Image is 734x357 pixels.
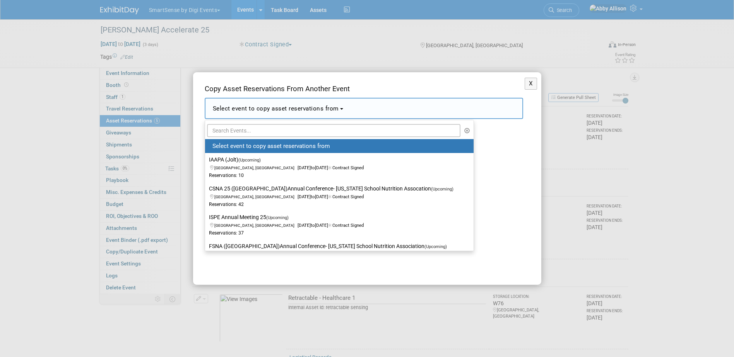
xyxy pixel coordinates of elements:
[431,187,453,192] span: (Upcoming)
[209,184,466,209] label: CSNA 25 ([GEOGRAPHIC_DATA])Annual Conference- [US_STATE] School Nutrition Assocation
[311,223,315,228] span: to
[207,124,461,137] input: Search Events...
[525,78,537,90] button: X
[209,201,458,208] div: Reservations: 42
[209,155,466,180] label: IAAPA (Jolt)
[212,143,330,150] span: Select event to copy asset reservations from
[266,215,289,220] span: (Upcoming)
[209,212,466,238] label: ISPE Annual Meeting 25
[205,84,523,98] div: Copy Asset Reservations From Another Event
[311,194,315,199] span: to
[213,105,339,112] span: Select event to copy asset reservations from
[209,186,458,199] span: [DATE] [DATE] Contract Signed
[311,165,315,170] span: to
[424,244,447,249] span: (Upcoming)
[214,223,298,228] span: [GEOGRAPHIC_DATA], [GEOGRAPHIC_DATA]
[209,241,466,267] label: FSNA ([GEOGRAPHIC_DATA])Annual Conference- [US_STATE] School Nutrition Association
[209,172,458,179] div: Reservations: 10
[205,98,523,119] button: Select event to copy asset reservations from
[238,158,261,163] span: (Upcoming)
[209,230,458,236] div: Reservations: 37
[214,194,298,199] span: [GEOGRAPHIC_DATA], [GEOGRAPHIC_DATA]
[214,165,298,170] span: [GEOGRAPHIC_DATA], [GEOGRAPHIC_DATA]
